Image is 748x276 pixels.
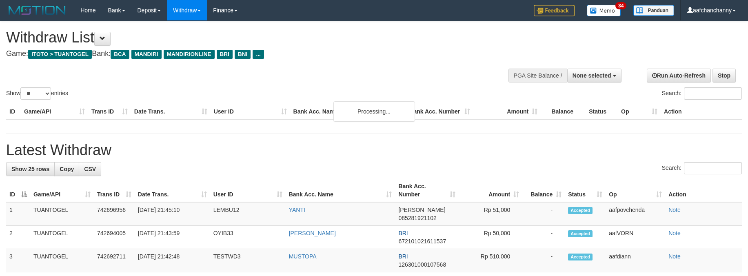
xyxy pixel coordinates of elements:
span: BCA [111,50,129,59]
th: User ID [211,104,290,119]
div: Processing... [333,101,415,122]
label: Search: [662,87,742,100]
span: Accepted [568,254,593,260]
div: PGA Site Balance / [508,69,567,82]
span: Accepted [568,230,593,237]
td: Rp 50,000 [459,226,522,249]
a: CSV [79,162,101,176]
h1: Withdraw List [6,29,491,46]
th: Action [661,104,742,119]
th: Date Trans.: activate to sort column ascending [135,179,210,202]
td: [DATE] 21:42:48 [135,249,210,272]
td: [DATE] 21:45:10 [135,202,210,226]
span: BRI [398,230,408,236]
img: panduan.png [633,5,674,16]
th: Balance: activate to sort column ascending [522,179,565,202]
a: [PERSON_NAME] [289,230,336,236]
a: Note [668,207,681,213]
a: YANTI [289,207,305,213]
th: Balance [541,104,586,119]
label: Show entries [6,87,68,100]
th: ID [6,104,21,119]
span: CSV [84,166,96,172]
th: Bank Acc. Number [406,104,473,119]
a: Note [668,230,681,236]
h4: Game: Bank: [6,50,491,58]
a: Note [668,253,681,260]
td: TESTWD3 [210,249,286,272]
td: Rp 51,000 [459,202,522,226]
span: BRI [398,253,408,260]
td: [DATE] 21:43:59 [135,226,210,249]
a: Stop [712,69,736,82]
td: aafpovchenda [606,202,665,226]
a: Show 25 rows [6,162,55,176]
span: Accepted [568,207,593,214]
th: Op [618,104,661,119]
td: 742692711 [94,249,135,272]
button: None selected [567,69,621,82]
th: Bank Acc. Name [290,104,406,119]
select: Showentries [20,87,51,100]
td: - [522,226,565,249]
td: TUANTOGEL [30,202,94,226]
th: Action [665,179,742,202]
span: Copy 672101021611537 to clipboard [398,238,446,245]
input: Search: [684,87,742,100]
td: LEMBU12 [210,202,286,226]
td: aafVORN [606,226,665,249]
span: BRI [217,50,233,59]
th: ID: activate to sort column descending [6,179,30,202]
span: ITOTO > TUANTOGEL [28,50,92,59]
th: Amount: activate to sort column ascending [459,179,522,202]
th: Status: activate to sort column ascending [565,179,606,202]
td: - [522,249,565,272]
img: Button%20Memo.svg [587,5,621,16]
label: Search: [662,162,742,174]
td: Rp 510,000 [459,249,522,272]
th: Status [586,104,618,119]
th: Trans ID: activate to sort column ascending [94,179,135,202]
td: aafdiann [606,249,665,272]
td: TUANTOGEL [30,226,94,249]
a: Copy [54,162,79,176]
span: ... [253,50,264,59]
span: None selected [573,72,611,79]
th: Op: activate to sort column ascending [606,179,665,202]
th: Date Trans. [131,104,211,119]
span: [PERSON_NAME] [398,207,445,213]
th: Trans ID [88,104,131,119]
img: Feedback.jpg [534,5,575,16]
td: 742694005 [94,226,135,249]
span: MANDIRI [131,50,162,59]
td: 1 [6,202,30,226]
td: - [522,202,565,226]
a: Run Auto-Refresh [647,69,711,82]
a: MUSTOPA [289,253,317,260]
th: Amount [473,104,541,119]
img: MOTION_logo.png [6,4,68,16]
th: Bank Acc. Name: activate to sort column ascending [286,179,395,202]
h1: Latest Withdraw [6,142,742,158]
span: BNI [235,50,251,59]
span: 34 [615,2,626,9]
th: User ID: activate to sort column ascending [210,179,286,202]
th: Bank Acc. Number: activate to sort column ascending [395,179,459,202]
span: MANDIRIONLINE [164,50,215,59]
input: Search: [684,162,742,174]
span: Copy 126301000107568 to clipboard [398,261,446,268]
td: 742696956 [94,202,135,226]
th: Game/API: activate to sort column ascending [30,179,94,202]
span: Copy 085281921102 to clipboard [398,215,436,221]
td: OYIB33 [210,226,286,249]
span: Copy [60,166,74,172]
td: TUANTOGEL [30,249,94,272]
th: Game/API [21,104,88,119]
span: Show 25 rows [11,166,49,172]
td: 2 [6,226,30,249]
td: 3 [6,249,30,272]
